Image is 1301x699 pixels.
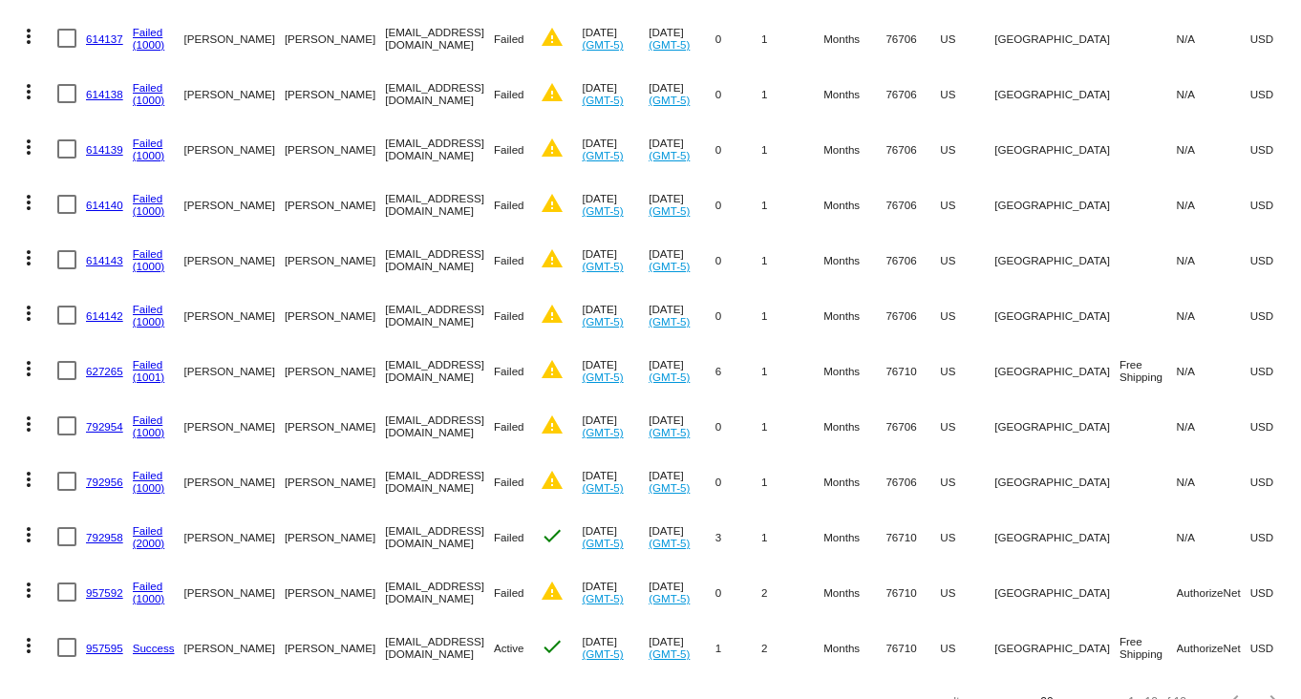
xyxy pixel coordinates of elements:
[994,287,1120,343] mat-cell: [GEOGRAPHIC_DATA]
[541,137,564,159] mat-icon: warning
[761,620,823,675] mat-cell: 2
[184,66,285,121] mat-cell: [PERSON_NAME]
[133,642,175,654] a: Success
[582,204,623,217] a: (GMT-5)
[285,620,385,675] mat-cell: [PERSON_NAME]
[761,66,823,121] mat-cell: 1
[133,204,165,217] a: (1000)
[1177,343,1250,398] mat-cell: N/A
[940,454,994,509] mat-cell: US
[582,537,623,549] a: (GMT-5)
[133,192,163,204] a: Failed
[649,620,715,675] mat-cell: [DATE]
[885,398,940,454] mat-cell: 76706
[17,357,40,380] mat-icon: more_vert
[133,303,163,315] a: Failed
[823,564,885,620] mat-cell: Months
[86,476,123,488] a: 792956
[582,481,623,494] a: (GMT-5)
[86,586,123,599] a: 957592
[1177,232,1250,287] mat-cell: N/A
[385,11,494,66] mat-cell: [EMAIL_ADDRESS][DOMAIN_NAME]
[86,420,123,433] a: 792954
[494,254,524,266] span: Failed
[17,136,40,159] mat-icon: more_vert
[541,192,564,215] mat-icon: warning
[823,287,885,343] mat-cell: Months
[715,287,761,343] mat-cell: 0
[940,232,994,287] mat-cell: US
[940,287,994,343] mat-cell: US
[994,232,1120,287] mat-cell: [GEOGRAPHIC_DATA]
[885,564,940,620] mat-cell: 76710
[541,81,564,104] mat-icon: warning
[649,287,715,343] mat-cell: [DATE]
[17,634,40,657] mat-icon: more_vert
[761,509,823,564] mat-cell: 1
[1177,564,1250,620] mat-cell: AuthorizeNet
[940,509,994,564] mat-cell: US
[940,11,994,66] mat-cell: US
[494,309,524,322] span: Failed
[494,32,524,45] span: Failed
[823,620,885,675] mat-cell: Months
[385,343,494,398] mat-cell: [EMAIL_ADDRESS][DOMAIN_NAME]
[133,358,163,371] a: Failed
[649,66,715,121] mat-cell: [DATE]
[86,309,123,322] a: 614142
[823,177,885,232] mat-cell: Months
[494,531,524,543] span: Failed
[184,343,285,398] mat-cell: [PERSON_NAME]
[1177,398,1250,454] mat-cell: N/A
[823,66,885,121] mat-cell: Months
[823,232,885,287] mat-cell: Months
[385,121,494,177] mat-cell: [EMAIL_ADDRESS][DOMAIN_NAME]
[86,531,123,543] a: 792958
[885,620,940,675] mat-cell: 76710
[582,94,623,106] a: (GMT-5)
[715,232,761,287] mat-cell: 0
[940,121,994,177] mat-cell: US
[582,260,623,272] a: (GMT-5)
[133,26,163,38] a: Failed
[385,287,494,343] mat-cell: [EMAIL_ADDRESS][DOMAIN_NAME]
[649,204,690,217] a: (GMT-5)
[761,11,823,66] mat-cell: 1
[285,564,385,620] mat-cell: [PERSON_NAME]
[285,177,385,232] mat-cell: [PERSON_NAME]
[385,398,494,454] mat-cell: [EMAIL_ADDRESS][DOMAIN_NAME]
[133,426,165,438] a: (1000)
[285,232,385,287] mat-cell: [PERSON_NAME]
[649,315,690,328] a: (GMT-5)
[649,149,690,161] a: (GMT-5)
[582,426,623,438] a: (GMT-5)
[582,592,623,604] a: (GMT-5)
[494,365,524,377] span: Failed
[184,177,285,232] mat-cell: [PERSON_NAME]
[823,509,885,564] mat-cell: Months
[385,177,494,232] mat-cell: [EMAIL_ADDRESS][DOMAIN_NAME]
[184,620,285,675] mat-cell: [PERSON_NAME]
[133,413,163,426] a: Failed
[285,287,385,343] mat-cell: [PERSON_NAME]
[285,454,385,509] mat-cell: [PERSON_NAME]
[133,481,165,494] a: (1000)
[133,524,163,537] a: Failed
[994,11,1120,66] mat-cell: [GEOGRAPHIC_DATA]
[86,32,123,45] a: 614137
[494,586,524,599] span: Failed
[649,398,715,454] mat-cell: [DATE]
[17,246,40,269] mat-icon: more_vert
[761,454,823,509] mat-cell: 1
[385,509,494,564] mat-cell: [EMAIL_ADDRESS][DOMAIN_NAME]
[994,177,1120,232] mat-cell: [GEOGRAPHIC_DATA]
[994,66,1120,121] mat-cell: [GEOGRAPHIC_DATA]
[86,199,123,211] a: 614140
[285,398,385,454] mat-cell: [PERSON_NAME]
[649,94,690,106] a: (GMT-5)
[1120,620,1177,675] mat-cell: Free Shipping
[649,121,715,177] mat-cell: [DATE]
[541,303,564,326] mat-icon: warning
[715,66,761,121] mat-cell: 0
[823,398,885,454] mat-cell: Months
